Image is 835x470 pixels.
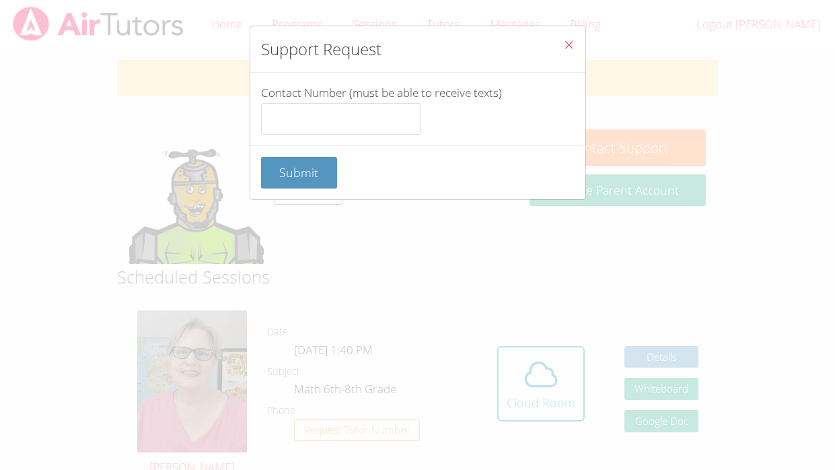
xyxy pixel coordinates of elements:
[261,37,382,61] h2: Support Request
[261,103,421,135] input: Contact Number (must be able to receive texts)
[552,26,585,67] button: Close
[261,85,575,135] label: Contact Number (must be able to receive texts)
[261,157,338,189] button: Submit
[279,164,318,180] span: Submit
